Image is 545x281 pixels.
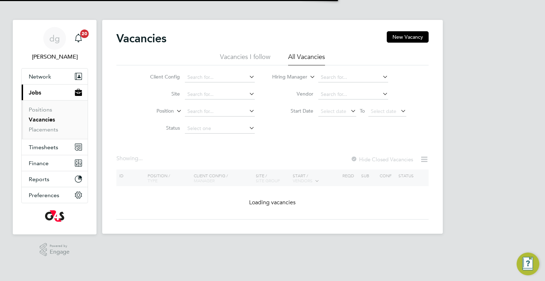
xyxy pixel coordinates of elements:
span: Reports [29,176,49,183]
a: Positions [29,106,52,113]
span: dg [49,34,60,43]
input: Search for... [185,107,255,117]
li: Vacancies I follow [220,53,270,65]
button: Engage Resource Center [517,253,539,275]
span: Preferences [29,192,59,199]
div: Showing [116,155,144,162]
label: Start Date [272,108,313,114]
button: Network [22,69,88,84]
label: Client Config [139,74,180,80]
span: 20 [80,29,89,38]
button: Finance [22,155,88,171]
label: Hide Closed Vacancies [351,156,413,163]
span: Select date [371,108,396,114]
nav: Main navigation [13,20,97,234]
button: Preferences [22,187,88,203]
label: Position [133,108,174,115]
span: Select date [321,108,346,114]
label: Vendor [272,91,313,97]
label: Status [139,125,180,131]
a: Vacancies [29,116,55,123]
span: Engage [50,249,70,255]
button: Reports [22,171,88,187]
span: To [358,106,367,115]
button: Jobs [22,85,88,100]
span: ... [138,155,143,162]
span: dharmisha gohil [21,53,88,61]
input: Search for... [318,90,388,99]
div: Jobs [22,100,88,139]
span: Powered by [50,243,70,249]
label: Site [139,91,180,97]
img: g4s-logo-retina.png [45,210,64,222]
h2: Vacancies [116,31,166,45]
li: All Vacancies [288,53,325,65]
span: Finance [29,160,49,167]
a: Go to home page [21,210,88,222]
a: Placements [29,126,58,133]
input: Search for... [185,72,255,82]
label: Hiring Manager [266,74,307,81]
a: dg[PERSON_NAME] [21,27,88,61]
span: Timesheets [29,144,58,151]
span: Network [29,73,51,80]
a: Powered byEngage [40,243,70,256]
input: Search for... [318,72,388,82]
span: Jobs [29,89,41,96]
a: 20 [71,27,86,50]
input: Select one [185,124,255,134]
button: New Vacancy [387,31,429,43]
button: Timesheets [22,139,88,155]
input: Search for... [185,90,255,99]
